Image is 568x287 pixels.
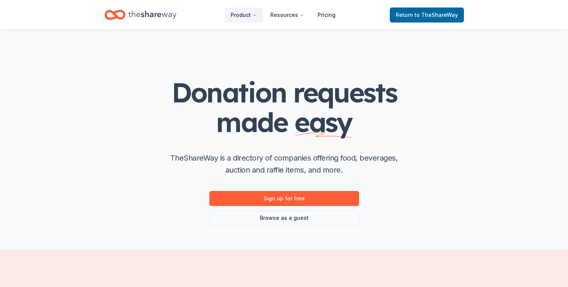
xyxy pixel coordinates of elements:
[294,105,352,139] span: easy
[104,6,176,24] a: Home
[225,8,263,23] button: Product
[396,11,458,20] span: Return
[264,8,310,23] button: Resources
[209,191,359,206] a: Sign up for free
[390,8,464,23] a: Returnto TheShareWay
[312,8,341,23] a: Pricing
[164,152,404,176] p: TheShareWay is a directory of companies offering food, beverages, auction and raffle items, and m...
[414,12,458,18] span: to TheShareWay
[225,6,341,24] nav: Main
[134,78,434,137] h1: Donation requests made
[209,210,359,225] a: Browse as a guest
